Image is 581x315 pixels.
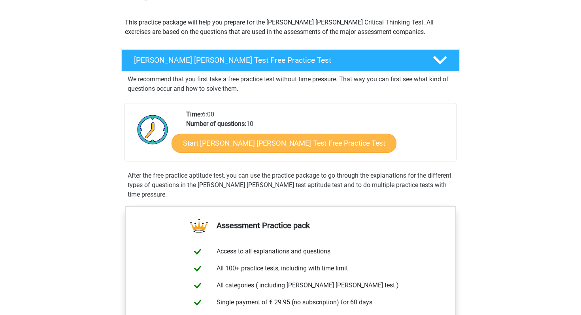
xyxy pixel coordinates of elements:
[186,111,202,118] b: Time:
[118,49,463,71] a: [PERSON_NAME] [PERSON_NAME] Test Free Practice Test
[172,134,396,153] a: Start [PERSON_NAME] [PERSON_NAME] Test Free Practice Test
[180,110,456,161] div: 6:00 10
[186,120,246,127] b: Number of questions:
[128,75,453,94] p: We recommend that you first take a free practice test without time pressure. That way you can fir...
[134,56,420,65] h4: [PERSON_NAME] [PERSON_NAME] Test Free Practice Test
[125,18,456,37] p: This practice package will help you prepare for the [PERSON_NAME] [PERSON_NAME] Critical Thinking...
[124,171,456,199] div: After the free practice aptitude test, you can use the practice package to go through the explana...
[133,110,173,149] img: Clock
